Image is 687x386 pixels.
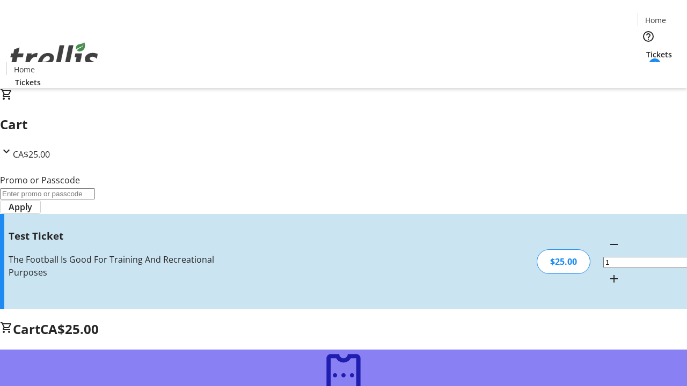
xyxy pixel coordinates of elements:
[40,320,99,338] span: CA$25.00
[9,228,243,243] h3: Test Ticket
[638,60,659,81] button: Cart
[13,149,50,160] span: CA$25.00
[638,49,681,60] a: Tickets
[7,64,41,75] a: Home
[15,77,41,88] span: Tickets
[537,249,590,274] div: $25.00
[638,14,673,26] a: Home
[646,49,672,60] span: Tickets
[638,26,659,47] button: Help
[9,201,32,213] span: Apply
[6,31,102,84] img: Orient E2E Organization dJUYfn6gM1's Logo
[603,268,625,289] button: Increment by one
[645,14,666,26] span: Home
[14,64,35,75] span: Home
[9,253,243,279] div: The Football Is Good For Training And Recreational Purposes
[6,77,49,88] a: Tickets
[603,234,625,255] button: Decrement by one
